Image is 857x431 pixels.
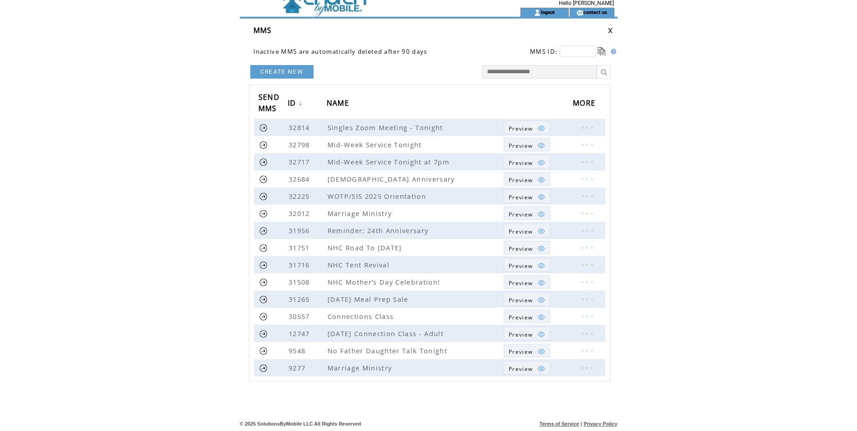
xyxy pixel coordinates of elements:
[289,329,312,338] span: 12747
[328,329,446,338] span: [DATE] Connection Class - Adult
[504,189,550,203] a: Preview
[328,123,445,132] span: Singles Zoom Meeting - Tonight
[288,96,299,112] span: ID
[509,365,533,373] span: Show MMS preview
[541,9,555,15] a: logout
[539,421,579,426] a: Terms of Service
[328,260,392,269] span: NHC Tent Revival
[504,121,550,134] a: Preview
[250,65,314,79] a: CREATE NEW
[537,244,545,253] img: eye.png
[504,241,550,254] a: Preview
[328,209,394,218] span: Marriage Ministry
[537,347,545,356] img: eye.png
[537,176,545,184] img: eye.png
[509,262,533,270] span: Show MMS preview
[583,9,607,15] a: contact us
[537,193,545,201] img: eye.png
[327,96,351,112] span: NAME
[537,279,545,287] img: eye.png
[504,258,550,272] a: Preview
[289,226,312,235] span: 31956
[328,295,411,304] span: [DATE] Meal Prep Sale
[289,260,312,269] span: 31716
[537,159,545,167] img: eye.png
[328,277,443,286] span: NHC Mother’s Day Celebration!
[534,9,541,16] img: account_icon.gif
[289,174,312,183] span: 32684
[328,192,428,201] span: WOTP/SIS 2025 Orientation
[253,25,272,35] span: MMS
[509,348,533,356] span: Show MMS preview
[509,331,533,338] span: Show MMS preview
[328,363,394,372] span: Marriage Ministry
[576,9,583,16] img: contact_us_icon.gif
[509,211,533,218] span: Show MMS preview
[509,228,533,235] span: Show MMS preview
[504,172,550,186] a: Preview
[289,295,312,304] span: 31265
[504,361,550,375] a: Preview
[537,124,545,132] img: eye.png
[504,292,550,306] a: Preview
[509,142,533,150] span: Show MMS preview
[537,227,545,235] img: eye.png
[289,363,308,372] span: 9277
[289,209,312,218] span: 32012
[584,421,618,426] a: Privacy Policy
[509,159,533,167] span: Show MMS preview
[258,90,280,118] span: SEND MMS
[504,138,550,151] a: Preview
[327,95,354,112] a: NAME
[509,125,533,132] span: Show MMS preview
[537,210,545,218] img: eye.png
[328,140,424,149] span: Mid-Week Service Tonight
[504,275,550,289] a: Preview
[509,176,533,184] span: Show MMS preview
[289,346,308,355] span: 9548
[504,206,550,220] a: Preview
[328,174,457,183] span: [DEMOGRAPHIC_DATA] Anniversary
[504,309,550,323] a: Preview
[509,245,533,253] span: Show MMS preview
[328,243,404,252] span: NHC Road To [DATE]
[537,365,545,373] img: eye.png
[289,243,312,252] span: 31751
[581,421,582,426] span: |
[289,312,312,321] span: 30557
[328,226,431,235] span: Reminder: 24th Anniversary
[288,95,305,112] a: ID↓
[537,141,545,150] img: eye.png
[504,344,550,357] a: Preview
[289,192,312,201] span: 32225
[537,330,545,338] img: eye.png
[253,47,427,56] span: Inactive MMS are automatically deleted after 90 days
[504,327,550,340] a: Preview
[289,123,312,132] span: 32814
[328,312,396,321] span: Connections Class
[530,47,557,56] span: MMS ID:
[537,296,545,304] img: eye.png
[504,155,550,169] a: Preview
[509,314,533,321] span: Show MMS preview
[328,346,450,355] span: No Father Daughter Talk Tonight
[608,49,616,54] img: help.gif
[573,96,598,112] span: MORE
[509,279,533,287] span: Show MMS preview
[289,140,312,149] span: 32798
[328,157,452,166] span: Mid-Week Service Tonight at 7pm
[289,157,312,166] span: 32717
[240,421,361,426] span: © 2025 SolutionsByMobile LLC All Rights Reserved
[509,296,533,304] span: Show MMS preview
[509,193,533,201] span: Show MMS preview
[504,224,550,237] a: Preview
[289,277,312,286] span: 31508
[537,313,545,321] img: eye.png
[537,262,545,270] img: eye.png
